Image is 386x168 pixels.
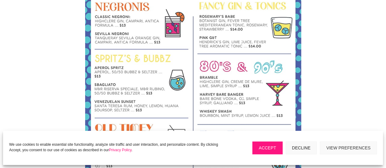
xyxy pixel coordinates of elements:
[9,142,231,153] p: We use cookies to enable essential site functionality, analyze site traffic and user interaction,...
[286,141,317,154] button: Decline
[320,141,377,154] button: View preferences
[252,141,283,154] button: Accept
[109,148,132,152] a: Privacy Policy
